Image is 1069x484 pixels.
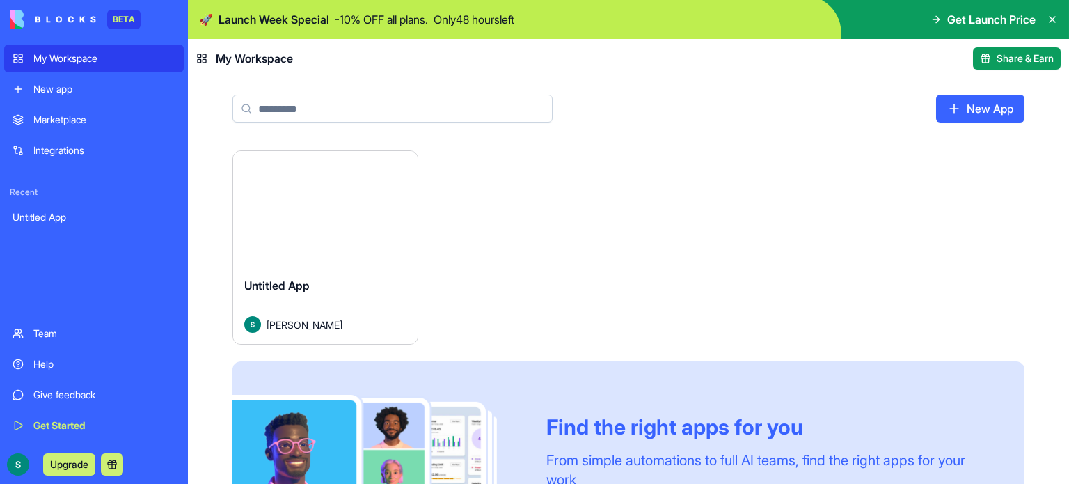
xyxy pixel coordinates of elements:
span: Recent [4,187,184,198]
span: My Workspace [216,50,293,67]
a: Marketplace [4,106,184,134]
a: New App [936,95,1024,123]
p: Only 48 hours left [434,11,514,28]
img: logo [10,10,96,29]
div: Marketplace [33,113,175,127]
a: Help [4,350,184,378]
button: Upgrade [43,453,95,476]
div: My Workspace [33,52,175,65]
button: Share & Earn [973,47,1061,70]
div: New app [33,82,175,96]
span: Untitled App [244,279,310,292]
span: 🚀 [199,11,213,28]
p: - 10 % OFF all plans. [335,11,428,28]
a: New app [4,75,184,103]
div: Integrations [33,143,175,157]
div: Find the right apps for you [546,414,991,439]
a: Untitled AppAvatar[PERSON_NAME] [232,150,418,345]
span: Get Launch Price [947,11,1036,28]
div: BETA [107,10,141,29]
a: Untitled App [4,203,184,231]
span: Launch Week Special [219,11,329,28]
div: Get Started [33,419,175,432]
span: [PERSON_NAME] [267,318,342,332]
a: Integrations [4,136,184,164]
img: ACg8ocIGA0uVAxDiOX_DfxCHvkCNtqRuXGv7nEYUOAJbQDIk03MVnyw=s96-c [7,453,29,476]
div: Give feedback [33,388,175,402]
a: Team [4,320,184,348]
div: Help [33,357,175,371]
a: My Workspace [4,45,184,72]
span: Share & Earn [997,52,1054,65]
div: Team [33,327,175,341]
a: BETA [10,10,141,29]
a: Get Started [4,412,184,439]
a: Upgrade [43,457,95,471]
div: Untitled App [13,210,175,224]
a: Give feedback [4,381,184,409]
img: Avatar [244,316,261,333]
